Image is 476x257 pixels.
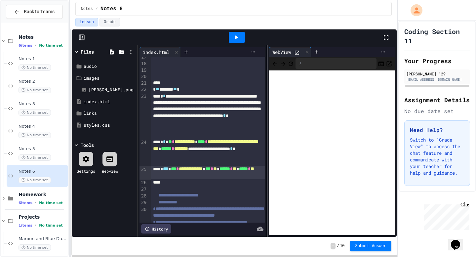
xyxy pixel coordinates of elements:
[84,75,135,82] div: images
[19,169,67,174] span: Notes 6
[139,166,148,180] div: 25
[386,60,392,67] button: Open in new tab
[139,180,148,186] div: 26
[96,6,98,12] span: /
[84,110,135,117] div: links
[272,59,278,67] span: Back
[139,199,148,206] div: 29
[404,56,470,65] h2: Your Progress
[19,79,67,84] span: Notes 2
[139,54,148,61] div: 17
[19,214,67,220] span: Projects
[331,243,336,249] span: -
[39,201,63,205] span: No time set
[19,64,51,71] span: No time set
[77,168,95,174] div: Settings
[448,231,469,250] iframe: chat widget
[19,124,67,129] span: Notes 4
[139,80,148,87] div: 21
[406,77,468,82] div: [EMAIL_ADDRESS][DOMAIN_NAME]
[81,6,93,12] span: Notes
[296,58,377,69] div: /
[340,243,344,249] span: 10
[75,18,98,26] button: Lesson
[84,99,135,105] div: index.html
[269,49,294,56] div: WebView
[19,132,51,138] span: No time set
[19,109,51,116] span: No time set
[406,71,468,77] div: [PERSON_NAME] '29
[19,223,32,228] span: 1 items
[3,3,46,42] div: Chat with us now!Close
[139,193,148,199] div: 28
[288,60,294,67] button: Refresh
[139,67,148,74] div: 19
[19,236,67,242] span: Maroon and Blue Day Challenge
[89,87,135,93] div: [PERSON_NAME].png
[139,47,181,57] div: index.html
[99,18,120,26] button: Grade
[139,139,148,166] div: 24
[6,5,63,19] button: Back to Teams
[139,61,148,67] div: 18
[139,206,148,227] div: 30
[350,241,392,251] button: Submit Answer
[102,168,118,174] div: Webview
[337,243,339,249] span: /
[19,244,51,251] span: No time set
[280,59,286,67] span: Forward
[81,142,94,149] div: Tools
[139,49,173,56] div: index.html
[139,93,148,139] div: 23
[19,101,67,107] span: Notes 3
[410,126,464,134] h3: Need Help?
[139,86,148,93] div: 22
[84,63,135,70] div: audio
[19,177,51,183] span: No time set
[84,122,135,129] div: styles.css
[404,107,470,115] div: No due date set
[35,223,36,228] span: •
[141,224,171,234] div: History
[19,43,32,48] span: 6 items
[269,70,395,236] iframe: Web Preview
[421,202,469,230] iframe: chat widget
[81,48,94,55] div: Files
[35,43,36,48] span: •
[410,137,464,176] p: Switch to "Grade View" to access the chat feature and communicate with your teacher for help and ...
[355,243,386,249] span: Submit Answer
[39,43,63,48] span: No time set
[19,192,67,197] span: Homework
[378,60,384,67] button: Console
[19,87,51,93] span: No time set
[139,73,148,80] div: 20
[19,56,67,62] span: Notes 1
[100,5,123,13] span: Notes 6
[19,201,32,205] span: 6 items
[19,34,67,40] span: Notes
[19,154,51,161] span: No time set
[19,146,67,152] span: Notes 5
[139,186,148,193] div: 27
[404,27,470,45] h1: Coding Section 11
[35,200,36,205] span: •
[39,223,63,228] span: No time set
[269,47,311,57] div: WebView
[24,8,55,15] span: Back to Teams
[404,3,424,18] div: My Account
[404,95,470,105] h2: Assignment Details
